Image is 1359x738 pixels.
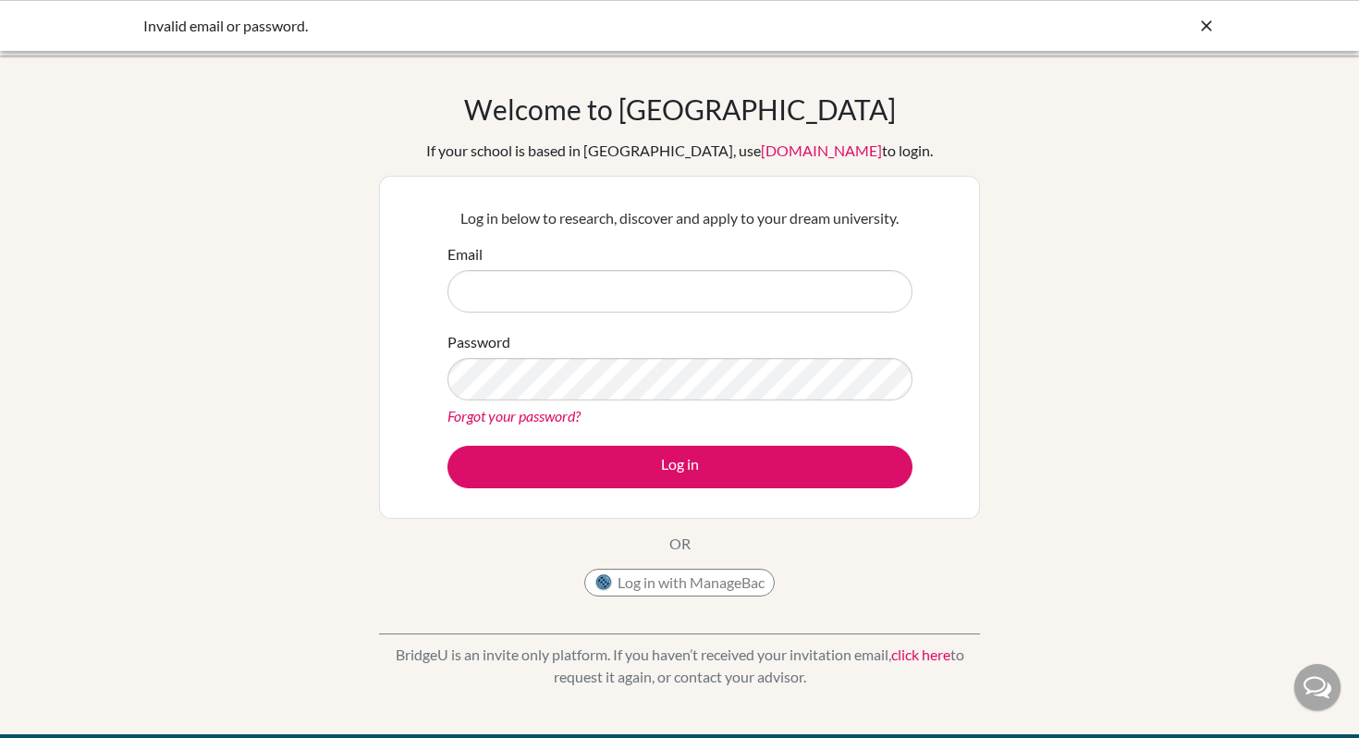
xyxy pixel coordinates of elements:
[891,646,950,663] a: click here
[379,644,980,688] p: BridgeU is an invite only platform. If you haven’t received your invitation email, to request it ...
[447,207,912,229] p: Log in below to research, discover and apply to your dream university.
[761,141,882,159] a: [DOMAIN_NAME]
[426,140,933,162] div: If your school is based in [GEOGRAPHIC_DATA], use to login.
[143,15,938,37] div: Invalid email or password.
[447,407,581,424] a: Forgot your password?
[447,243,483,265] label: Email
[584,569,775,597] button: Log in with ManageBac
[447,446,912,488] button: Log in
[43,13,80,30] span: Help
[464,92,896,126] h1: Welcome to [GEOGRAPHIC_DATA]
[447,331,510,353] label: Password
[669,533,691,555] p: OR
